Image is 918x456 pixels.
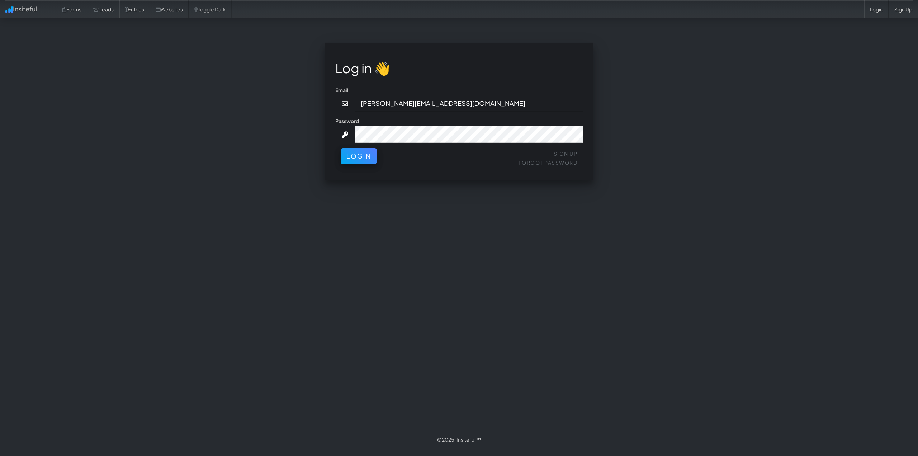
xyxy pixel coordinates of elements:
a: Forgot Password [519,159,578,166]
a: Leads [87,0,119,18]
a: Entries [119,0,150,18]
label: Password [335,117,359,124]
a: Websites [150,0,189,18]
input: john@doe.com [355,95,583,112]
a: Login [864,0,889,18]
img: icon.png [5,6,13,13]
a: Sign Up [889,0,918,18]
a: Sign Up [554,150,578,157]
label: Email [335,86,349,94]
a: Forms [57,0,87,18]
a: Toggle Dark [189,0,232,18]
h1: Log in 👋 [335,61,583,75]
button: Login [341,148,377,164]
